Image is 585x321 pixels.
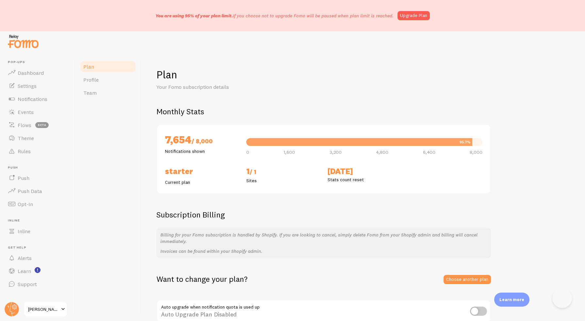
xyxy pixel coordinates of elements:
[18,122,31,128] span: Flows
[246,150,249,154] span: 0
[460,140,471,144] div: 95.7%
[18,135,34,141] span: Theme
[83,63,94,70] span: Plan
[284,150,295,154] span: 1,600
[18,109,34,115] span: Events
[246,166,320,177] h2: 1
[18,175,29,181] span: Push
[18,268,31,274] span: Learn
[165,166,238,176] h2: Starter
[156,68,569,81] h1: Plan
[8,218,71,223] span: Inline
[376,150,388,154] span: 4,800
[328,176,401,183] p: Stats count reset
[8,246,71,250] span: Get Help
[35,267,41,273] svg: <p>Watch New Feature Tutorials!</p>
[4,251,71,265] a: Alerts
[35,122,49,128] span: beta
[4,185,71,198] a: Push Data
[18,188,42,194] span: Push Data
[18,148,31,154] span: Rules
[330,150,342,154] span: 3,200
[423,150,435,154] span: 6,400
[79,60,137,73] a: Plan
[4,225,71,238] a: Inline
[79,73,137,86] a: Profile
[156,274,248,284] h2: Want to change your plan?
[250,168,256,176] span: / 1
[18,70,44,76] span: Dashboard
[470,150,482,154] span: 8,000
[7,33,40,50] img: fomo-relay-logo-orange.svg
[28,305,59,313] span: [PERSON_NAME] Education
[4,171,71,185] a: Push
[24,301,68,317] a: [PERSON_NAME] Education
[328,166,401,176] h2: [DATE]
[246,177,320,184] p: Sites
[18,228,30,234] span: Inline
[494,293,529,307] div: Learn more
[4,278,71,291] a: Support
[155,12,394,19] p: If you choose not to upgrade Fomo will be paused when plan limit is reached.
[398,11,430,20] a: Upgrade Plan
[83,89,97,96] span: Team
[4,265,71,278] a: Learn
[4,119,71,132] a: Flows beta
[4,132,71,145] a: Theme
[155,13,233,19] span: You are using 95% of your plan limit.
[18,96,47,102] span: Notifications
[191,137,213,145] span: / 8,000
[444,275,491,284] a: Choose another plan
[165,133,238,148] h2: 7,654
[160,248,487,254] p: Invoices can be found within your Shopify admin.
[499,297,524,303] p: Learn more
[18,255,32,261] span: Alerts
[165,179,238,185] p: Current plan
[4,198,71,211] a: Opt-In
[165,148,238,154] p: Notifications shown
[8,166,71,170] span: Push
[4,105,71,119] a: Events
[8,60,71,64] span: Pop-ups
[156,210,491,220] h2: Subscription Billing
[4,79,71,92] a: Settings
[18,201,33,207] span: Opt-In
[156,106,569,117] h2: Monthly Stats
[4,66,71,79] a: Dashboard
[18,83,37,89] span: Settings
[160,232,487,245] p: Billing for your Fomo subscription is handled by Shopify. If you are looking to cancel, simply de...
[79,86,137,99] a: Team
[83,76,99,83] span: Profile
[4,92,71,105] a: Notifications
[552,288,572,308] iframe: Help Scout Beacon - Open
[4,145,71,158] a: Rules
[156,83,313,91] p: Your Fomo subscription details
[18,281,37,287] span: Support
